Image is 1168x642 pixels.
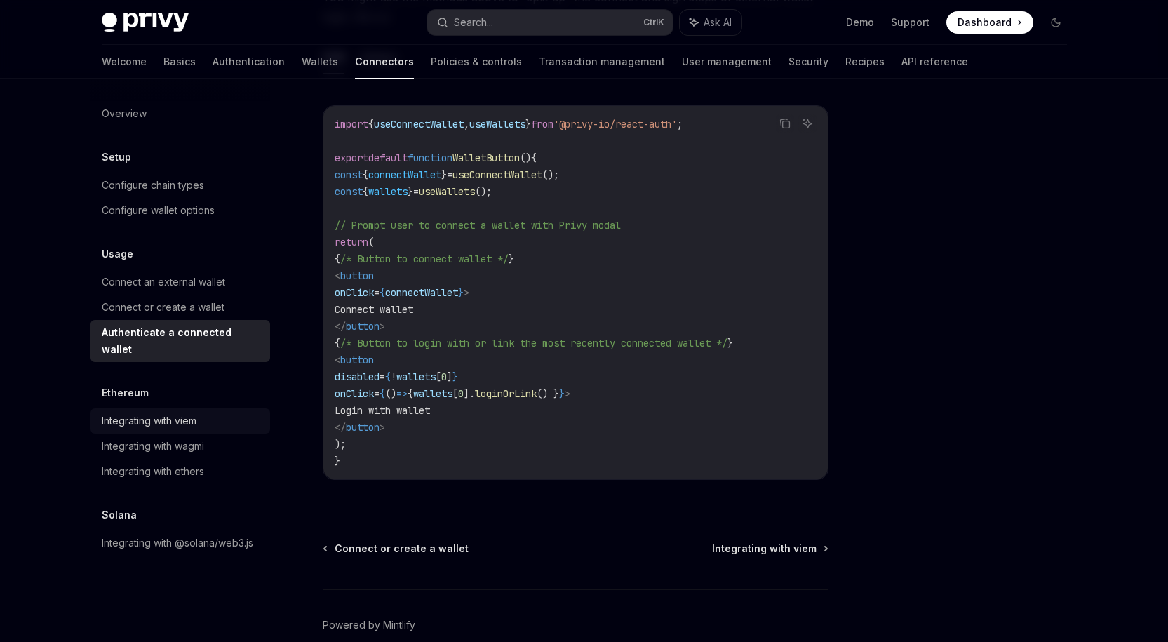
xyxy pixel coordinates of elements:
a: Recipes [845,45,885,79]
img: dark logo [102,13,189,32]
a: User management [682,45,772,79]
a: Demo [846,15,874,29]
div: Authenticate a connected wallet [102,324,262,358]
span: { [385,370,391,383]
span: from [531,118,553,131]
span: { [335,337,340,349]
a: Overview [90,101,270,126]
span: /* Button to connect wallet */ [340,253,509,265]
span: => [396,387,408,400]
span: ]. [464,387,475,400]
span: </ [335,421,346,434]
span: export [335,152,368,164]
span: () [520,152,531,164]
span: useWallets [469,118,525,131]
span: connectWallet [368,168,441,181]
span: { [368,118,374,131]
span: > [380,320,385,333]
span: const [335,185,363,198]
span: Login with wallet [335,404,430,417]
a: Dashboard [946,11,1033,34]
span: = [413,185,419,198]
h5: Ethereum [102,384,149,401]
div: Connect or create a wallet [102,299,224,316]
span: Integrating with viem [712,542,817,556]
div: Search... [454,14,493,31]
span: } [525,118,531,131]
span: wallets [413,387,452,400]
div: Integrating with ethers [102,463,204,480]
span: { [335,253,340,265]
span: = [447,168,452,181]
span: () [385,387,396,400]
span: [ [436,370,441,383]
span: const [335,168,363,181]
a: Basics [163,45,196,79]
span: wallets [396,370,436,383]
span: import [335,118,368,131]
span: [ [452,387,458,400]
span: wallets [368,185,408,198]
span: } [559,387,565,400]
span: { [363,168,368,181]
span: button [346,320,380,333]
div: Integrating with wagmi [102,438,204,455]
button: Ask AI [680,10,741,35]
h5: Usage [102,246,133,262]
span: 0 [458,387,464,400]
span: , [464,118,469,131]
span: default [368,152,408,164]
span: button [340,354,374,366]
div: Overview [102,105,147,122]
a: Connect or create a wallet [324,542,469,556]
span: } [408,185,413,198]
span: ; [677,118,683,131]
a: Integrating with viem [712,542,827,556]
span: { [380,286,385,299]
span: > [380,421,385,434]
button: Copy the contents from the code block [776,114,794,133]
span: } [727,337,733,349]
span: disabled [335,370,380,383]
span: useConnectWallet [452,168,542,181]
span: function [408,152,452,164]
a: Configure chain types [90,173,270,198]
span: (); [542,168,559,181]
a: Transaction management [539,45,665,79]
a: Security [788,45,828,79]
span: '@privy-io/react-auth' [553,118,677,131]
span: { [531,152,537,164]
a: Authenticate a connected wallet [90,320,270,362]
a: API reference [901,45,968,79]
span: = [380,370,385,383]
span: Connect wallet [335,303,413,316]
span: { [363,185,368,198]
a: Connect or create a wallet [90,295,270,320]
a: Integrating with viem [90,408,270,434]
span: Dashboard [958,15,1012,29]
span: Ask AI [704,15,732,29]
span: Ctrl K [643,17,664,28]
span: ); [335,438,346,450]
span: loginOrLink [475,387,537,400]
span: // Prompt user to connect a wallet with Privy modal [335,219,621,232]
button: Search...CtrlK [427,10,673,35]
span: () } [537,387,559,400]
span: < [335,354,340,366]
span: ] [447,370,452,383]
div: Integrating with @solana/web3.js [102,535,253,551]
span: > [565,387,570,400]
div: Connect an external wallet [102,274,225,290]
span: Connect or create a wallet [335,542,469,556]
div: Integrating with viem [102,413,196,429]
span: return [335,236,368,248]
span: } [441,168,447,181]
a: Wallets [302,45,338,79]
span: 0 [441,370,447,383]
span: onClick [335,387,374,400]
div: Configure chain types [102,177,204,194]
a: Connect an external wallet [90,269,270,295]
span: } [509,253,514,265]
span: { [408,387,413,400]
div: Configure wallet options [102,202,215,219]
